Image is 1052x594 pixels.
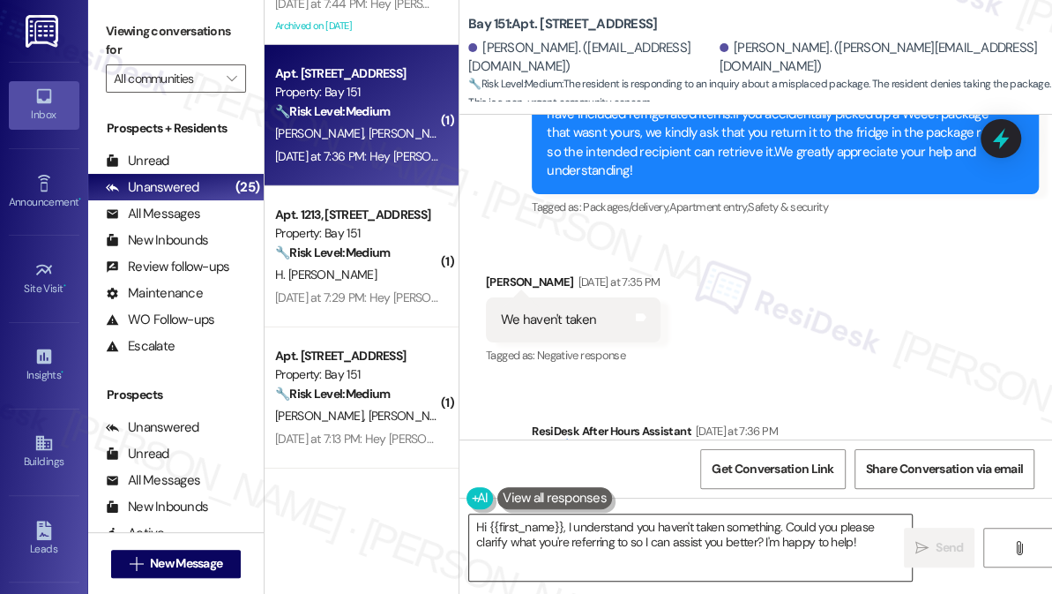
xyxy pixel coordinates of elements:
div: Apt. [STREET_ADDRESS] [275,347,438,365]
button: Share Conversation via email [854,449,1034,489]
span: : The resident is responding to an inquiry about a misplaced package. The resident denies taking ... [468,75,1052,113]
img: ResiDesk Logo [26,15,62,48]
a: Inbox [9,81,79,129]
div: Escalate [106,337,175,356]
i:  [1011,541,1025,555]
div: [PERSON_NAME]. ([EMAIL_ADDRESS][DOMAIN_NAME]) [468,39,715,77]
div: Prospects [88,386,264,404]
strong: 🔧 Risk Level: Medium [468,77,562,91]
span: Packages/delivery , [583,199,668,214]
a: Leads [9,515,79,563]
span: [PERSON_NAME] [275,408,369,424]
div: Active [106,524,165,543]
div: Tagged as: [532,194,1039,220]
a: Insights • [9,342,79,389]
span: • [63,280,66,292]
div: [PERSON_NAME] [486,273,660,297]
textarea: Hi {{first_name}}, I understand you haven't taken something. Could you please clarify what you're... [469,515,912,581]
div: ResiDesk After Hours Assistant [532,422,1039,447]
i:  [227,71,236,86]
b: Bay 151: Apt. [STREET_ADDRESS] [468,15,657,34]
div: Unread [106,152,169,170]
i:  [915,541,929,555]
div: Prospects + Residents [88,119,264,138]
div: All Messages [106,471,200,490]
strong: 🔧 Risk Level: Medium [275,103,390,119]
a: Site Visit • [9,255,79,303]
div: All Messages [106,205,200,223]
span: Safety & security [748,199,828,214]
input: All communities [114,64,218,93]
div: Review follow-ups [106,258,229,276]
div: Hi [PERSON_NAME] and [PERSON_NAME]!We hope you're doing seems that a Weee! delivery was mistakenl... [547,49,1011,181]
span: [PERSON_NAME] [275,125,369,141]
div: Property: Bay 151 [275,224,438,243]
div: New Inbounds [106,498,208,516]
div: Unread [106,445,169,463]
span: Negative response [537,348,625,363]
a: Buildings [9,428,79,476]
label: Viewing conversations for [106,18,246,64]
button: Get Conversation Link [700,449,845,489]
span: [PERSON_NAME] [369,408,457,424]
i:  [130,557,143,571]
span: [PERSON_NAME] [369,125,457,141]
div: Apt. 1213, [STREET_ADDRESS] [275,206,438,224]
div: Maintenance [106,284,203,303]
strong: 🔧 Risk Level: Medium [275,244,390,260]
div: Apt. [STREET_ADDRESS] [275,64,438,83]
div: (25) [231,174,264,201]
span: • [61,366,63,379]
div: New Inbounds [106,231,208,250]
div: [PERSON_NAME]. ([PERSON_NAME][EMAIL_ADDRESS][DOMAIN_NAME]) [720,39,1039,77]
span: H. [PERSON_NAME] [275,267,377,282]
span: • [78,193,81,206]
button: New Message [111,550,242,578]
div: Property: Bay 151 [275,365,438,384]
div: We haven't taken [501,311,596,329]
div: Archived on [DATE] [273,15,440,37]
button: Send [904,528,974,568]
span: Send [936,538,963,557]
span: Apartment entry , [668,199,748,214]
span: New Message [150,554,222,573]
div: [DATE] at 7:35 PM [574,273,660,291]
strong: 🔧 Risk Level: Medium [275,386,390,402]
div: Unanswered [106,178,199,197]
div: Tagged as: [486,342,660,368]
div: Property: Bay 151 [275,83,438,102]
span: Get Conversation Link [712,460,833,478]
div: WO Follow-ups [106,311,214,329]
span: Share Conversation via email [866,460,1023,478]
div: [DATE] at 7:36 PM [691,422,778,440]
div: Unanswered [106,418,199,437]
